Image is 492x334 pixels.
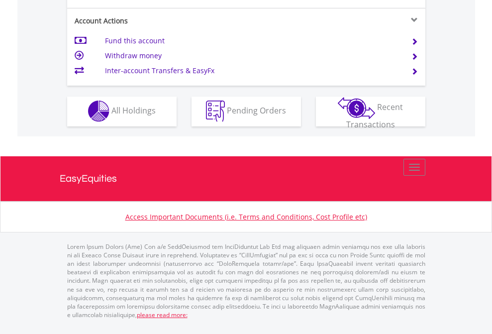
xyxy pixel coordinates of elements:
[67,16,246,26] div: Account Actions
[60,156,433,201] a: EasyEquities
[227,105,286,116] span: Pending Orders
[67,97,177,126] button: All Holdings
[192,97,301,126] button: Pending Orders
[67,242,425,319] p: Lorem Ipsum Dolors (Ame) Con a/e SeddOeiusmod tem InciDiduntut Lab Etd mag aliquaen admin veniamq...
[105,63,399,78] td: Inter-account Transfers & EasyFx
[125,212,367,222] a: Access Important Documents (i.e. Terms and Conditions, Cost Profile etc)
[111,105,156,116] span: All Holdings
[105,33,399,48] td: Fund this account
[346,102,403,130] span: Recent Transactions
[316,97,425,126] button: Recent Transactions
[137,311,188,319] a: please read more:
[88,101,109,122] img: holdings-wht.png
[105,48,399,63] td: Withdraw money
[338,97,375,119] img: transactions-zar-wht.png
[206,101,225,122] img: pending_instructions-wht.png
